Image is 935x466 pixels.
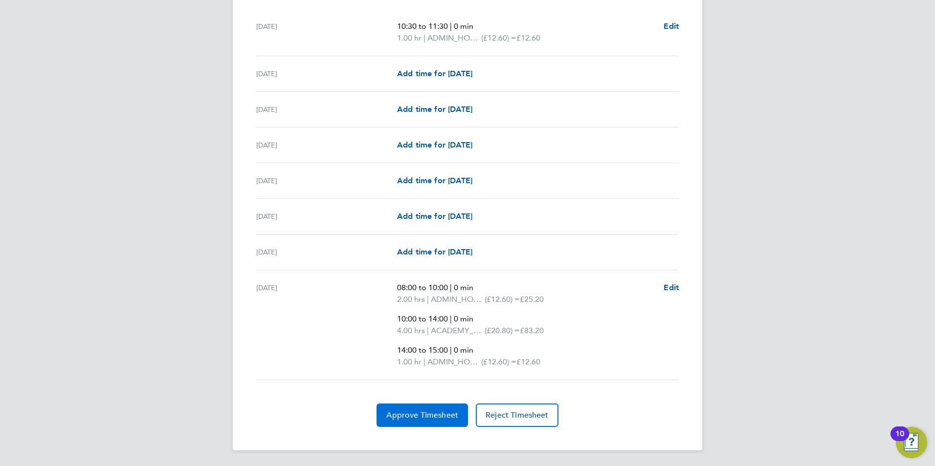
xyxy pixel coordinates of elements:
[397,283,448,292] span: 08:00 to 10:00
[481,33,516,42] span: (£12.60) =
[476,403,558,427] button: Reject Timesheet
[485,326,520,335] span: (£20.80) =
[397,246,472,258] a: Add time for [DATE]
[397,140,472,149] span: Add time for [DATE]
[256,246,397,258] div: [DATE]
[450,345,452,355] span: |
[256,68,397,80] div: [DATE]
[397,212,472,221] span: Add time for [DATE]
[377,403,468,427] button: Approve Timesheet
[256,104,397,115] div: [DATE]
[450,314,452,323] span: |
[896,427,927,458] button: Open Resource Center, 10 new notifications
[397,69,472,78] span: Add time for [DATE]
[397,104,472,115] a: Add time for [DATE]
[397,357,422,366] span: 1.00 hr
[427,356,481,368] span: ADMIN_HOURS
[256,211,397,222] div: [DATE]
[454,345,473,355] span: 0 min
[481,357,516,366] span: (£12.60) =
[423,357,425,366] span: |
[386,410,458,420] span: Approve Timesheet
[423,33,425,42] span: |
[516,357,540,366] span: £12.60
[454,21,473,31] span: 0 min
[256,282,397,368] div: [DATE]
[397,21,448,31] span: 10:30 to 11:30
[397,33,422,42] span: 1.00 hr
[520,326,544,335] span: £83.20
[664,21,679,31] span: Edit
[397,247,472,256] span: Add time for [DATE]
[450,21,452,31] span: |
[427,326,429,335] span: |
[486,410,549,420] span: Reject Timesheet
[450,283,452,292] span: |
[454,314,473,323] span: 0 min
[397,295,425,304] span: 2.00 hrs
[454,283,473,292] span: 0 min
[664,21,679,32] a: Edit
[397,175,472,187] a: Add time for [DATE]
[664,283,679,292] span: Edit
[397,211,472,222] a: Add time for [DATE]
[256,175,397,187] div: [DATE]
[427,32,481,44] span: ADMIN_HOURS
[397,345,448,355] span: 14:00 to 15:00
[516,33,540,42] span: £12.60
[895,434,904,446] div: 10
[664,282,679,294] a: Edit
[256,21,397,44] div: [DATE]
[431,325,485,337] span: ACADEMY_PT_PHYSIO
[397,326,425,335] span: 4.00 hrs
[256,139,397,151] div: [DATE]
[520,295,544,304] span: £25.20
[427,295,429,304] span: |
[397,314,448,323] span: 10:00 to 14:00
[397,139,472,151] a: Add time for [DATE]
[397,105,472,114] span: Add time for [DATE]
[485,295,520,304] span: (£12.60) =
[397,68,472,80] a: Add time for [DATE]
[431,294,485,305] span: ADMIN_HOURS
[397,176,472,185] span: Add time for [DATE]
